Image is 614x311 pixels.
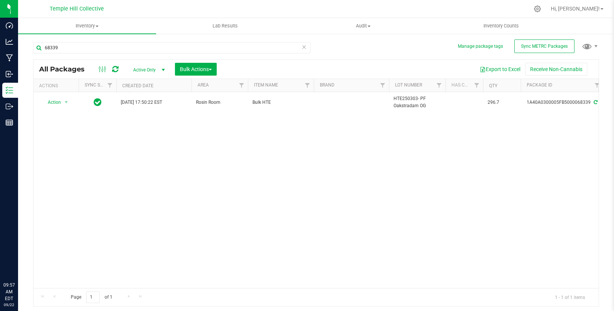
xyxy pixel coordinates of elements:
[86,291,100,303] input: 1
[395,82,422,88] a: Lot Number
[8,251,30,273] iframe: To enrich screen reader interactions, please activate Accessibility in Grammarly extension settings
[6,22,13,29] inline-svg: Dashboard
[475,63,525,76] button: Export to Excel
[320,82,334,88] a: Brand
[94,97,102,108] span: In Sync
[432,18,570,34] a: Inventory Counts
[473,23,529,29] span: Inventory Counts
[6,86,13,94] inline-svg: Inventory
[591,79,603,92] a: Filter
[175,63,217,76] button: Bulk Actions
[202,23,248,29] span: Lab Results
[6,38,13,46] inline-svg: Analytics
[254,82,278,88] a: Item Name
[445,79,483,92] th: Has COA
[180,66,212,72] span: Bulk Actions
[6,103,13,110] inline-svg: Outbound
[236,79,248,92] a: Filter
[3,282,15,302] p: 09:57 AM EDT
[196,99,243,106] span: Rosin Room
[514,39,574,53] button: Sync METRC Packages
[551,6,600,12] span: Hi, [PERSON_NAME]!
[294,18,432,34] a: Audit
[533,5,542,12] div: Manage settings
[156,18,294,34] a: Lab Results
[377,79,389,92] a: Filter
[85,82,114,88] a: Sync Status
[520,99,605,106] div: 1A40A0300005FB5000068339
[6,54,13,62] inline-svg: Manufacturing
[50,6,104,12] span: Temple Hill Collective
[252,99,309,106] span: Bulk HTE
[18,18,156,34] a: Inventory
[121,99,162,106] span: [DATE] 17:50:22 EST
[33,42,310,53] input: Search Package ID, Item Name, SKU, Lot or Part Number...
[62,97,71,108] span: select
[488,99,516,106] span: 296.7
[301,79,314,92] a: Filter
[3,302,15,308] p: 09/22
[527,82,552,88] a: Package ID
[458,43,503,50] button: Manage package tags
[394,95,441,109] span: HTE250303- PF Oakstradam OG
[198,82,209,88] a: Area
[521,44,568,49] span: Sync METRC Packages
[301,42,307,52] span: Clear
[489,83,497,88] a: Qty
[6,119,13,126] inline-svg: Reports
[104,79,116,92] a: Filter
[433,79,445,92] a: Filter
[549,291,591,303] span: 1 - 1 of 1 items
[295,23,432,29] span: Audit
[6,70,13,78] inline-svg: Inbound
[41,97,61,108] span: Action
[18,23,156,29] span: Inventory
[39,65,92,73] span: All Packages
[593,100,597,105] span: Sync from Compliance System
[64,291,119,303] span: Page of 1
[39,83,76,88] div: Actions
[525,63,587,76] button: Receive Non-Cannabis
[122,83,153,88] a: Created Date
[471,79,483,92] a: Filter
